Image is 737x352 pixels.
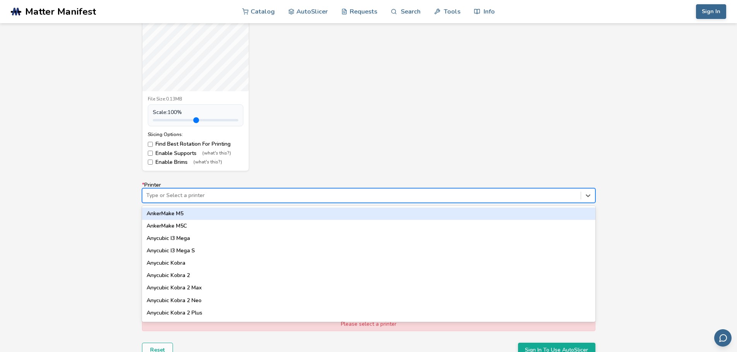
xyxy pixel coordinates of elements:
[148,97,243,102] div: File Size: 0.13MB
[148,142,153,147] input: Find Best Rotation For Printing
[142,319,595,332] div: Anycubic Kobra 2 Pro
[148,132,243,137] div: Slicing Options:
[142,307,595,319] div: Anycubic Kobra 2 Plus
[142,282,595,294] div: Anycubic Kobra 2 Max
[148,151,153,156] input: Enable Supports(what's this?)
[146,192,148,199] input: *PrinterType or Select a printerAnkerMake M5AnkerMake M5CAnycubic I3 MegaAnycubic I3 Mega SAnycub...
[142,294,595,307] div: Anycubic Kobra 2 Neo
[142,207,595,220] div: AnkerMake M5
[714,329,732,347] button: Send feedback via email
[148,141,243,147] label: Find Best Rotation For Printing
[193,160,222,165] span: (what's this?)
[142,257,595,269] div: Anycubic Kobra
[696,4,726,19] button: Sign In
[142,220,595,232] div: AnkerMake M5C
[142,232,595,245] div: Anycubic I3 Mega
[148,160,153,165] input: Enable Brims(what's this?)
[142,245,595,257] div: Anycubic I3 Mega S
[148,159,243,165] label: Enable Brims
[148,150,243,156] label: Enable Supports
[142,182,595,203] label: Printer
[142,318,595,331] div: Please select a printer
[153,109,182,116] span: Scale: 100 %
[202,151,231,156] span: (what's this?)
[142,269,595,282] div: Anycubic Kobra 2
[25,6,96,17] span: Matter Manifest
